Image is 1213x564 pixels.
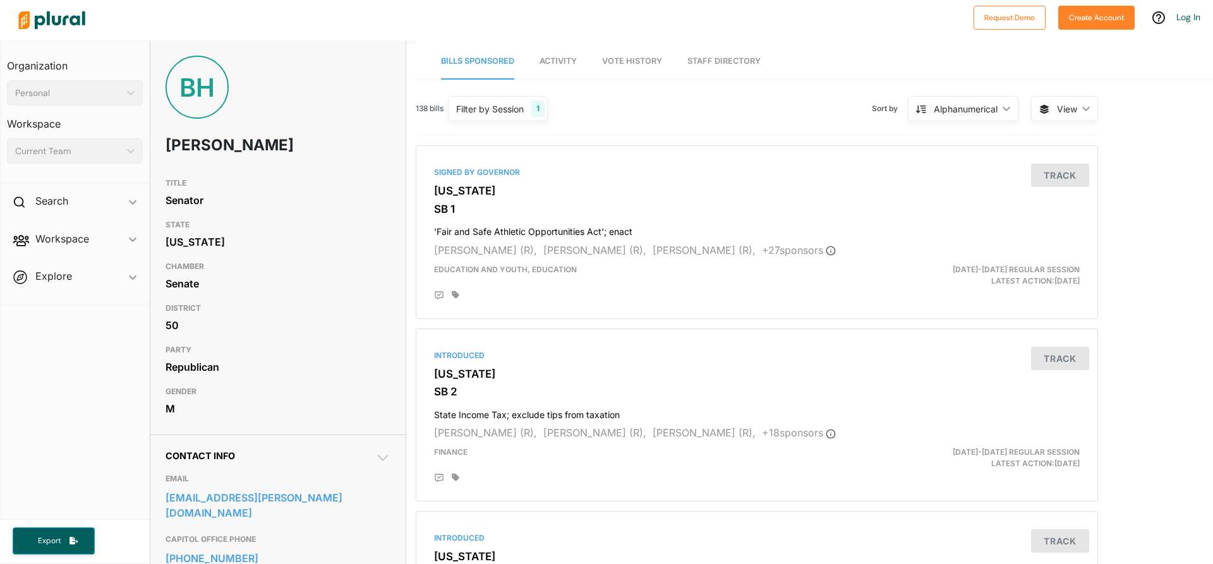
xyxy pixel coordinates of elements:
span: Education and Youth, Education [434,265,577,274]
button: Track [1031,164,1089,187]
h3: STATE [166,217,390,232]
span: Vote History [602,56,662,66]
div: Signed by Governor [434,167,1080,178]
button: Request Demo [974,6,1046,30]
h3: [US_STATE] [434,550,1080,563]
span: Contact Info [166,450,235,461]
h3: Workspace [7,105,143,133]
h3: EMAIL [166,471,390,486]
span: View [1057,102,1077,116]
a: Activity [540,44,577,80]
div: 1 [531,100,545,117]
h3: SB 2 [434,385,1080,398]
div: Filter by Session [456,102,524,116]
span: + 18 sponsor s [762,426,836,439]
a: Vote History [602,44,662,80]
div: Add Position Statement [434,473,444,483]
button: Track [1031,347,1089,370]
a: Log In [1176,11,1200,23]
div: Republican [166,357,390,376]
h3: [US_STATE] [434,368,1080,380]
span: Export [29,536,69,546]
button: Export [13,527,95,555]
h3: PARTY [166,342,390,357]
button: Track [1031,529,1089,553]
h3: TITLE [166,176,390,191]
h4: State Income Tax; exclude tips from taxation [434,404,1080,421]
span: [DATE]-[DATE] Regular Session [953,447,1080,457]
span: [PERSON_NAME] (R), [543,244,646,256]
span: [PERSON_NAME] (R), [434,426,537,439]
div: Senate [166,274,390,293]
div: Current Team [15,145,122,158]
div: 50 [166,316,390,335]
span: + 27 sponsor s [762,244,836,256]
div: Introduced [434,532,1080,544]
h3: DISTRICT [166,301,390,316]
span: Activity [540,56,577,66]
span: Finance [434,447,468,457]
span: [PERSON_NAME] (R), [653,244,756,256]
div: Senator [166,191,390,210]
a: [EMAIL_ADDRESS][PERSON_NAME][DOMAIN_NAME] [166,488,390,522]
h3: GENDER [166,384,390,399]
h1: [PERSON_NAME] [166,126,300,164]
h3: [US_STATE] [434,184,1080,197]
div: Add tags [452,473,459,482]
div: Add Position Statement [434,291,444,301]
a: Staff Directory [687,44,761,80]
span: [PERSON_NAME] (R), [543,426,646,439]
span: 138 bills [416,103,444,114]
span: Sort by [872,103,908,114]
button: Create Account [1058,6,1135,30]
div: BH [166,56,229,119]
a: Request Demo [974,10,1046,23]
h3: SB 1 [434,203,1080,215]
span: [DATE]-[DATE] Regular Session [953,265,1080,274]
div: M [166,399,390,418]
div: Introduced [434,350,1080,361]
span: Bills Sponsored [441,56,514,66]
div: Alphanumerical [934,102,998,116]
a: Create Account [1058,10,1135,23]
div: Personal [15,87,122,100]
h3: Organization [7,47,143,75]
h3: CHAMBER [166,259,390,274]
span: [PERSON_NAME] (R), [653,426,756,439]
div: Add tags [452,291,459,299]
div: Latest Action: [DATE] [867,264,1089,287]
h3: CAPITOL OFFICE PHONE [166,532,390,547]
a: Bills Sponsored [441,44,514,80]
div: Latest Action: [DATE] [867,447,1089,469]
span: [PERSON_NAME] (R), [434,244,537,256]
h2: Search [35,194,68,208]
div: [US_STATE] [166,232,390,251]
h4: 'Fair and Safe Athletic Opportunities Act'; enact [434,220,1080,237]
